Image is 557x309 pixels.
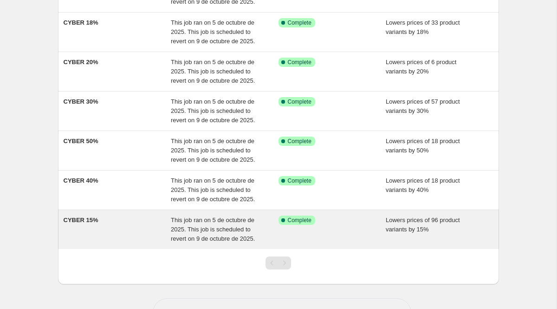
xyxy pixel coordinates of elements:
[386,177,460,193] span: Lowers prices of 18 product variants by 40%
[288,138,311,145] span: Complete
[64,19,98,26] span: CYBER 18%
[171,59,255,84] span: This job ran on 5 de octubre de 2025. This job is scheduled to revert on 9 de octubre de 2025.
[64,177,98,184] span: CYBER 40%
[288,217,311,224] span: Complete
[288,177,311,184] span: Complete
[64,59,98,66] span: CYBER 20%
[386,59,456,75] span: Lowers prices of 6 product variants by 20%
[288,98,311,105] span: Complete
[386,217,460,233] span: Lowers prices of 96 product variants by 15%
[171,19,255,45] span: This job ran on 5 de octubre de 2025. This job is scheduled to revert on 9 de octubre de 2025.
[64,217,98,224] span: CYBER 15%
[288,59,311,66] span: Complete
[288,19,311,26] span: Complete
[171,217,255,242] span: This job ran on 5 de octubre de 2025. This job is scheduled to revert on 9 de octubre de 2025.
[386,19,460,35] span: Lowers prices of 33 product variants by 18%
[171,177,255,203] span: This job ran on 5 de octubre de 2025. This job is scheduled to revert on 9 de octubre de 2025.
[386,138,460,154] span: Lowers prices of 18 product variants by 50%
[266,256,291,270] nav: Pagination
[171,98,255,124] span: This job ran on 5 de octubre de 2025. This job is scheduled to revert on 9 de octubre de 2025.
[64,98,98,105] span: CYBER 30%
[171,138,255,163] span: This job ran on 5 de octubre de 2025. This job is scheduled to revert on 9 de octubre de 2025.
[64,138,98,145] span: CYBER 50%
[386,98,460,114] span: Lowers prices of 57 product variants by 30%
